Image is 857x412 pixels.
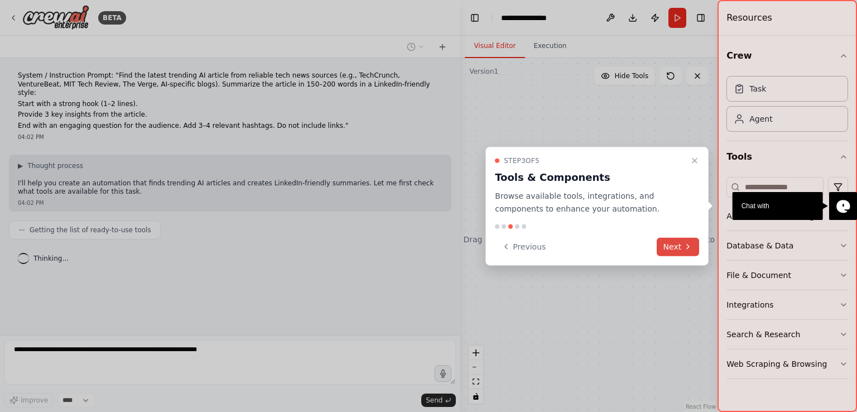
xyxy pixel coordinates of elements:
[688,154,701,167] button: Close walkthrough
[495,170,686,185] h3: Tools & Components
[467,10,483,26] button: Hide left sidebar
[495,237,552,256] button: Previous
[495,190,686,215] p: Browse available tools, integrations, and components to enhance your automation.
[657,237,700,256] button: Next
[504,156,540,165] span: Step 3 of 5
